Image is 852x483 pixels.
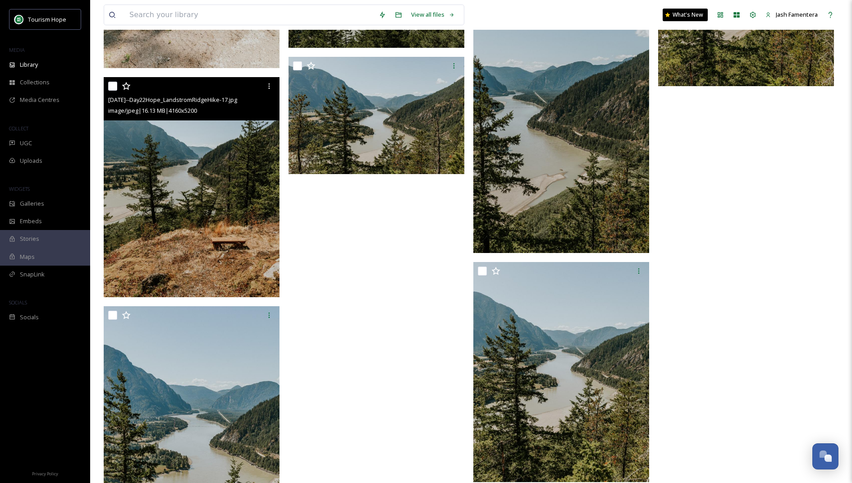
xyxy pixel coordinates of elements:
input: Search your library [125,5,374,25]
span: Tourism Hope [28,15,66,23]
span: Stories [20,235,39,243]
span: Embeds [20,217,42,225]
span: SOCIALS [9,299,27,306]
span: WIDGETS [9,185,30,192]
span: Collections [20,78,50,87]
a: Jash Famentera [761,6,822,23]
img: logo.png [14,15,23,24]
a: What's New [663,9,708,21]
a: Privacy Policy [32,468,58,478]
span: Library [20,60,38,69]
span: image/jpeg | 16.13 MB | 4160 x 5200 [108,106,197,115]
span: Socials [20,313,39,322]
span: Media Centres [20,96,60,104]
span: Uploads [20,156,42,165]
span: Privacy Policy [32,471,58,477]
span: COLLECT [9,125,28,132]
button: Open Chat [812,443,838,469]
span: Galleries [20,199,44,208]
img: 2021.08.24--Day22Hope_LandstromRidgeHike-12.jpg [289,57,464,174]
img: 2021.08.24--Day22Hope_LandstromRidgeHike-11.jpg [473,262,649,482]
img: 2021.08.24--Day22Hope_LandstromRidgeHike-17.jpg [104,77,279,297]
a: View all files [407,6,459,23]
span: Maps [20,253,35,261]
span: [DATE]--Day22Hope_LandstromRidgeHike-17.jpg [108,96,237,104]
span: UGC [20,139,32,147]
span: SnapLink [20,270,45,279]
span: Jash Famentera [776,10,818,18]
span: MEDIA [9,46,25,53]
